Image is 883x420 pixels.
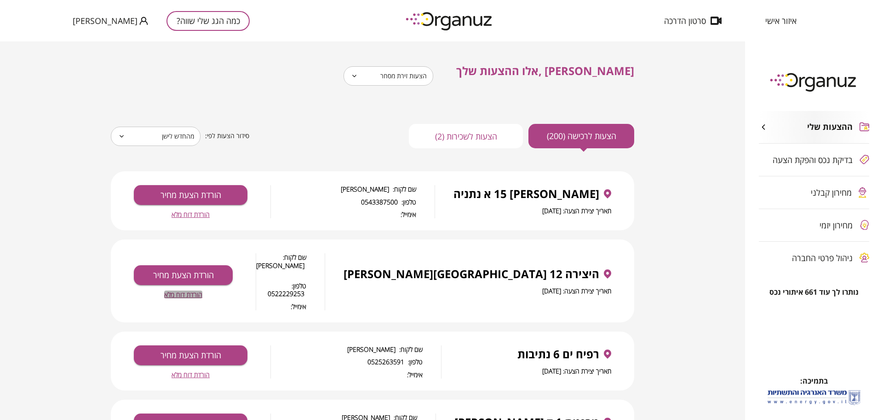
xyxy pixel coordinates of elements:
[256,253,306,277] span: שם לקוח: [PERSON_NAME]
[759,144,869,176] button: בדיקת נכס והפקת הצעה
[73,15,148,27] button: [PERSON_NAME]
[134,345,247,365] button: הורדת הצעת מחיר
[453,187,599,200] span: [PERSON_NAME] 15 א נתניה
[542,367,611,375] span: תאריך יצירת הצעה: [DATE]
[409,124,523,148] button: הצעות לשכירות (2)
[256,282,306,298] span: טלפון: 0522229253
[344,268,599,280] span: היצירה 12 [GEOGRAPHIC_DATA][PERSON_NAME]
[271,358,423,366] span: טלפון: 0525263591
[134,185,247,205] button: הורדת הצעת מחיר
[763,69,865,94] img: logo
[271,210,416,218] span: אימייל:
[344,63,433,89] div: הצעות זירת מסחר
[73,16,138,25] span: [PERSON_NAME]
[134,265,233,285] button: הורדת הצעת מחיר
[542,286,611,295] span: תאריך יצירת הצעה: [DATE]
[759,111,869,143] button: ההצעות שלי
[164,291,202,298] button: הורדת דוח מלא
[271,371,423,379] span: אימייל:
[766,386,862,408] img: לוגו משרד האנרגיה
[111,123,201,149] div: מהחדש לישן
[765,16,797,25] span: איזור אישי
[271,185,416,193] span: שם לקוח: [PERSON_NAME]
[528,124,634,148] button: הצעות לרכישה (200)
[256,303,306,310] span: אימייל:
[769,288,859,297] span: נותרו לך עוד 661 איתורי נכס
[517,348,599,361] span: רפיח ים 6 נתיבות
[664,16,706,25] span: סרטון הדרכה
[800,376,828,386] span: בתמיכה:
[807,122,853,132] span: ההצעות שלי
[172,210,210,218] button: הורדת דוח מלא
[271,345,423,353] span: שם לקוח: [PERSON_NAME]
[751,16,810,25] button: איזור אישי
[399,8,500,34] img: logo
[773,155,853,164] span: בדיקת נכס והפקת הצעה
[172,371,210,379] button: הורדת דוח מלא
[456,63,634,78] span: [PERSON_NAME] ,אלו ההצעות שלך
[542,206,611,215] span: תאריך יצירת הצעה: [DATE]
[166,11,250,31] button: כמה הגג שלי שווה?
[205,132,249,140] span: סידור הצעות לפי:
[271,198,416,206] span: טלפון: 0543387500
[650,16,735,25] button: סרטון הדרכה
